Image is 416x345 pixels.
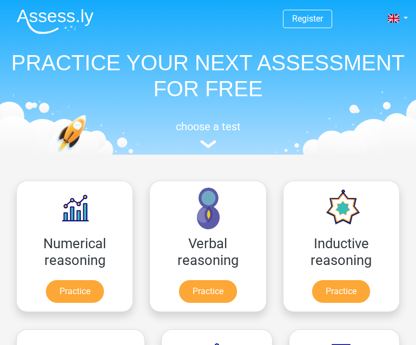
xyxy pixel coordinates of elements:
img: practice [56,115,120,193]
img: Assessly [17,9,94,34]
a: Practice [312,280,370,303]
img: assessment [200,140,216,148]
a: choose a test [8,120,408,149]
h5: choose a test [8,120,408,133]
a: Register [292,14,323,24]
h1: PRACTICE YOUR NEXT ASSESSMENT FOR FREE [8,50,408,102]
a: Practice [46,280,104,303]
a: Practice [179,280,237,303]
